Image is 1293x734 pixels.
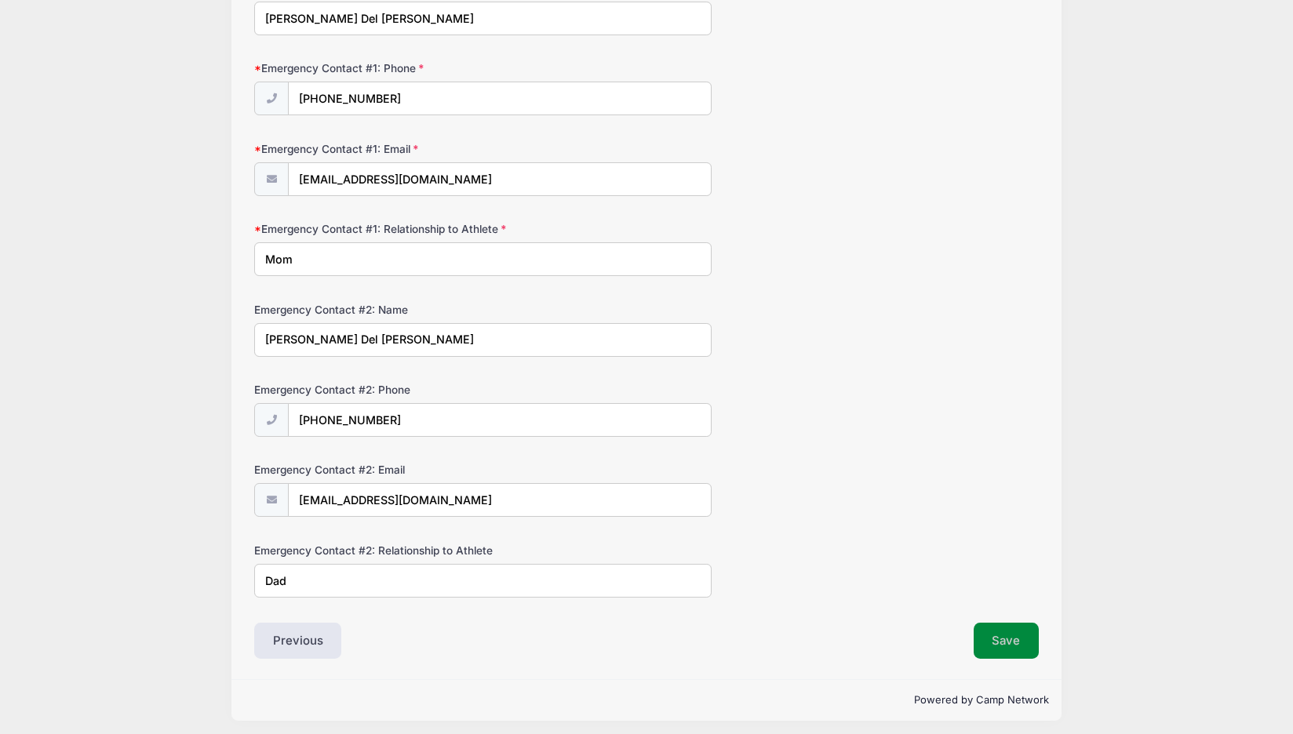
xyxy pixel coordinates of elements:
[288,162,712,196] input: email@email.com
[254,60,515,76] label: Emergency Contact #1: Phone
[254,462,515,478] label: Emergency Contact #2: Email
[254,382,515,398] label: Emergency Contact #2: Phone
[288,403,712,437] input: (xxx) xxx-xxxx
[244,692,1049,708] p: Powered by Camp Network
[974,623,1040,659] button: Save
[288,483,712,517] input: email@email.com
[254,221,515,237] label: Emergency Contact #1: Relationship to Athlete
[254,623,342,659] button: Previous
[288,82,712,115] input: (xxx) xxx-xxxx
[254,141,515,157] label: Emergency Contact #1: Email
[254,302,515,318] label: Emergency Contact #2: Name
[254,543,515,558] label: Emergency Contact #2: Relationship to Athlete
